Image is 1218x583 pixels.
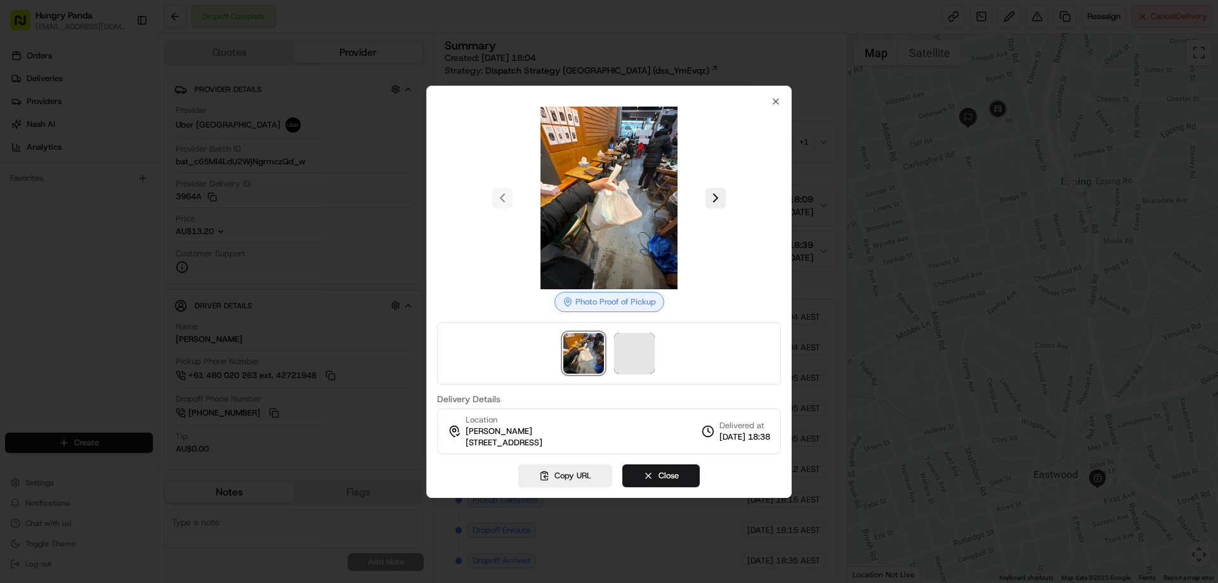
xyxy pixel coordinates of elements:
img: photo_proof_of_pickup image [518,107,700,289]
div: Photo Proof of Pickup [554,292,664,312]
span: Location [466,414,497,426]
img: photo_proof_of_pickup image [563,333,604,374]
span: [DATE] 18:38 [719,431,770,443]
span: [STREET_ADDRESS] [466,437,542,449]
button: Copy URL [518,464,612,487]
span: [PERSON_NAME] [466,426,532,437]
label: Delivery Details [437,395,781,403]
span: Delivered at [719,420,770,431]
button: Close [622,464,700,487]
